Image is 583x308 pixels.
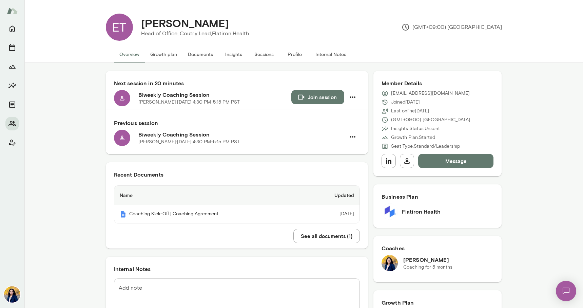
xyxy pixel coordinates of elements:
[218,46,249,62] button: Insights
[5,98,19,111] button: Documents
[391,108,429,114] p: Last online [DATE]
[5,41,19,54] button: Sessions
[382,298,494,307] h6: Growth Plan
[402,23,502,31] p: (GMT+09:00) [GEOGRAPHIC_DATA]
[382,244,494,252] h6: Coaches
[114,119,360,127] h6: Previous session
[182,46,218,62] button: Documents
[138,91,291,99] h6: Biweekly Coaching Session
[138,130,346,139] h6: Biweekly Coaching Session
[418,154,494,168] button: Message
[306,186,359,205] th: Updated
[114,170,360,179] h6: Recent Documents
[391,134,435,141] p: Growth Plan: Started
[5,79,19,92] button: Insights
[4,286,20,303] img: Jaya Jaware
[106,14,133,41] div: ET
[114,265,360,273] h6: Internal Notes
[114,186,306,205] th: Name
[402,207,441,216] h6: Flatiron Health
[141,30,249,38] p: Head of Office, Coutry Lead, Flatiron Health
[403,256,452,264] h6: [PERSON_NAME]
[391,90,470,97] p: [EMAIL_ADDRESS][DOMAIN_NAME]
[310,46,352,62] button: Internal Notes
[403,264,452,271] p: Coaching for 5 months
[5,136,19,149] button: Client app
[141,17,229,30] h4: [PERSON_NAME]
[5,60,19,73] button: Growth Plan
[138,99,240,106] p: [PERSON_NAME] · [DATE] · 4:30 PM-5:15 PM PST
[382,193,494,201] h6: Business Plan
[114,79,360,87] h6: Next session in 20 minutes
[138,139,240,145] p: [PERSON_NAME] · [DATE] · 4:30 PM-5:15 PM PST
[391,116,470,123] p: (GMT+09:00) [GEOGRAPHIC_DATA]
[114,205,306,223] th: Coaching Kick-Off | Coaching Agreement
[391,125,440,132] p: Insights Status: Unsent
[114,46,145,62] button: Overview
[249,46,279,62] button: Sessions
[391,99,420,106] p: Joined [DATE]
[7,4,18,17] img: Mento
[120,211,127,218] img: Mento
[306,205,359,223] td: [DATE]
[293,229,360,243] button: See all documents (1)
[5,22,19,35] button: Home
[279,46,310,62] button: Profile
[382,255,398,271] img: Jaya Jaware
[5,117,19,130] button: Members
[291,90,344,104] button: Join session
[382,79,494,87] h6: Member Details
[145,46,182,62] button: Growth plan
[391,143,460,150] p: Seat Type: Standard/Leadership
